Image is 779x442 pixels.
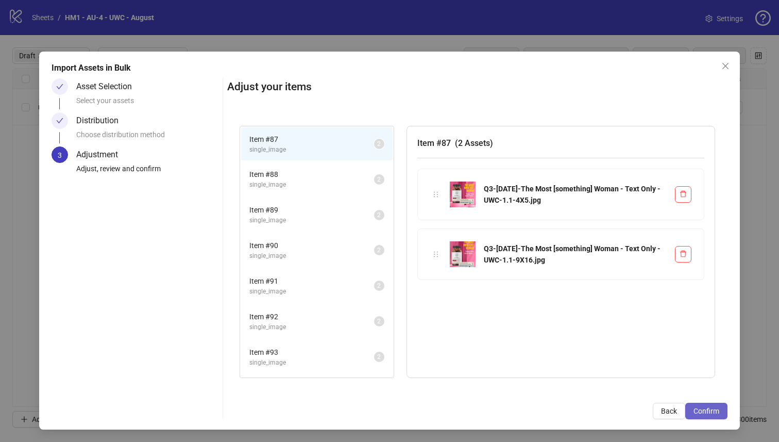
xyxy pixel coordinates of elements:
div: Q3-[DATE]-The Most [something] Woman - Text Only - UWC-1.1-4X5.jpg [484,183,667,206]
span: single_image [249,216,374,225]
button: Delete [675,186,691,203]
h2: Adjust your items [227,78,728,95]
span: 2 [377,211,381,219]
span: Item # 89 [249,204,374,216]
h3: Item # 87 [417,137,705,150]
span: single_image [249,251,374,261]
div: Q3-[DATE]-The Most [something] Woman - Text Only - UWC-1.1-9X16.jpg [484,243,667,266]
span: check [56,117,63,124]
span: single_image [249,287,374,297]
span: Item # 93 [249,347,374,358]
span: Back [661,407,677,415]
button: Back [653,403,685,419]
div: Import Assets in Bulk [52,62,728,74]
span: holder [432,251,439,258]
span: Confirm [693,407,719,415]
span: holder [432,191,439,198]
span: 2 [377,282,381,289]
span: Item # 91 [249,275,374,287]
img: Q3-08-AUG-2025-The Most [something] Woman - Text Only - UWC-1.1-9X16.jpg [450,241,476,267]
span: single_image [249,180,374,190]
div: Choose distribution method [76,129,218,146]
span: delete [680,190,687,198]
sup: 2 [374,352,384,362]
div: Distribution [76,112,127,129]
sup: 2 [374,139,384,149]
span: Item # 87 [249,134,374,145]
span: 2 [377,247,381,254]
div: holder [430,189,442,200]
div: Select your assets [76,95,218,112]
button: Close [717,58,734,74]
span: 2 [377,176,381,183]
sup: 2 [374,281,384,291]
span: Item # 90 [249,240,374,251]
div: Asset Selection [76,78,140,95]
span: single_image [249,358,374,368]
sup: 2 [374,174,384,185]
sup: 2 [374,316,384,326]
span: 2 [377,140,381,148]
span: delete [680,250,687,257]
span: 2 [377,353,381,361]
img: Q3-08-AUG-2025-The Most [something] Woman - Text Only - UWC-1.1-4X5.jpg [450,182,476,207]
div: Adjustment [76,146,126,163]
div: Adjust, review and confirm [76,163,218,181]
span: 2 [377,318,381,325]
span: single_image [249,322,374,332]
button: Confirm [685,403,727,419]
span: single_image [249,145,374,155]
span: check [56,83,63,90]
div: holder [430,249,442,260]
sup: 2 [374,245,384,255]
span: Item # 88 [249,169,374,180]
span: ( 2 Assets ) [455,138,493,148]
span: Item # 92 [249,311,374,322]
sup: 2 [374,210,384,220]
span: 3 [58,151,62,159]
span: close [721,62,730,70]
button: Delete [675,246,691,263]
